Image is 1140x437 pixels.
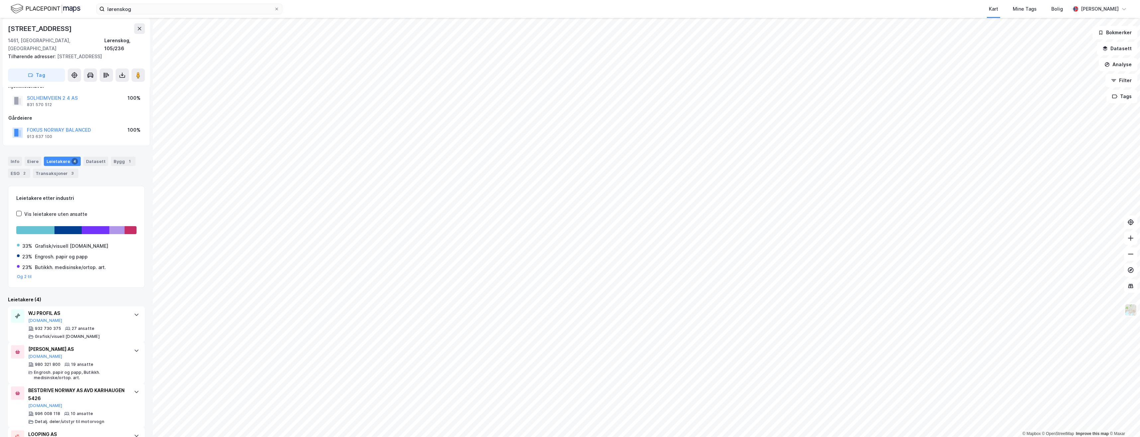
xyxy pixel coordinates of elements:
div: [PERSON_NAME] AS [28,345,127,353]
a: Mapbox [1022,431,1041,436]
div: [STREET_ADDRESS] [8,53,140,61]
div: 831 570 512 [27,102,52,107]
div: 23% [22,263,32,271]
input: Søk på adresse, matrikkel, gårdeiere, leietakere eller personer [105,4,274,14]
div: Lørenskog, 105/236 [104,37,145,53]
div: 33% [22,242,32,250]
div: 27 ansatte [72,326,94,331]
div: Engrosh. papir og papp, Butikkh. medisinske/ortop. art. [34,370,127,380]
div: Grafisk/visuell [DOMAIN_NAME] [35,334,100,339]
iframe: Chat Widget [1107,405,1140,437]
div: 100% [128,94,141,102]
button: Datasett [1097,42,1137,55]
div: Vis leietakere uten ansatte [24,210,87,218]
a: Improve this map [1076,431,1109,436]
div: Mine Tags [1013,5,1037,13]
img: Z [1124,304,1137,316]
div: Leietakere etter industri [16,194,137,202]
div: Detalj. deler/utstyr til motorvogn [35,419,104,424]
div: 4 [71,158,78,165]
button: [DOMAIN_NAME] [28,354,62,359]
div: 932 730 375 [35,326,61,331]
div: Bygg [111,157,136,166]
div: Datasett [83,157,108,166]
div: 980 321 800 [35,362,60,367]
div: 2 [21,170,28,177]
div: Transaksjoner [33,169,78,178]
img: logo.f888ab2527a4732fd821a326f86c7f29.svg [11,3,80,15]
div: Butikkh. medisinske/ortop. art. [35,263,106,271]
div: 1 [126,158,133,165]
div: 996 008 118 [35,411,60,416]
button: Filter [1105,74,1137,87]
div: Kart [989,5,998,13]
div: 100% [128,126,141,134]
div: 23% [22,253,32,261]
div: 1461, [GEOGRAPHIC_DATA], [GEOGRAPHIC_DATA] [8,37,104,53]
button: Tags [1106,90,1137,103]
button: Analyse [1099,58,1137,71]
div: Engrosh. papir og papp [35,253,88,261]
button: [DOMAIN_NAME] [28,318,62,323]
div: Bolig [1051,5,1063,13]
div: 3 [69,170,76,177]
div: Gårdeiere [8,114,144,122]
button: Bokmerker [1092,26,1137,39]
div: Grafisk/visuell [DOMAIN_NAME] [35,242,108,250]
button: [DOMAIN_NAME] [28,403,62,408]
div: BESTDRIVE NORWAY AS AVD KARIHAUGEN 5426 [28,386,127,402]
div: [STREET_ADDRESS] [8,23,73,34]
div: Eiere [25,157,41,166]
span: Tilhørende adresser: [8,54,57,59]
div: 913 637 100 [27,134,52,139]
div: [PERSON_NAME] [1081,5,1119,13]
div: WJ PROFIL AS [28,309,127,317]
div: 10 ansatte [71,411,93,416]
button: Og 2 til [17,274,32,279]
div: Leietakere (4) [8,296,145,304]
button: Tag [8,69,65,82]
a: OpenStreetMap [1042,431,1074,436]
div: 19 ansatte [71,362,93,367]
div: Leietakere [44,157,81,166]
div: Info [8,157,22,166]
div: ESG [8,169,30,178]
